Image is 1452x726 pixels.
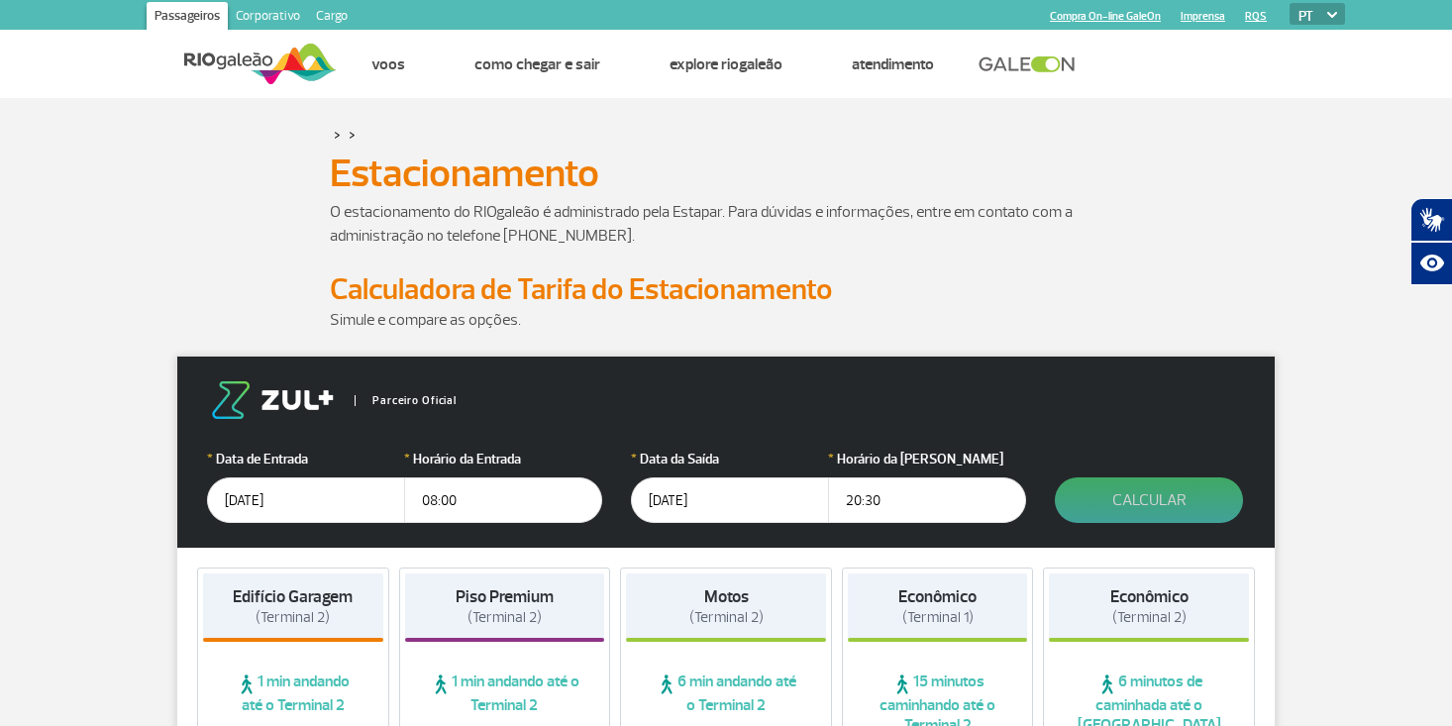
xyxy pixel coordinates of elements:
[207,449,405,469] label: Data de Entrada
[1245,10,1267,23] a: RQS
[828,477,1026,523] input: hh:mm
[467,608,542,627] span: (Terminal 2)
[852,54,934,74] a: Atendimento
[898,586,977,607] strong: Econômico
[1110,586,1189,607] strong: Econômico
[1410,198,1452,242] button: Abrir tradutor de língua de sinais.
[256,608,330,627] span: (Terminal 2)
[689,608,764,627] span: (Terminal 2)
[405,672,605,715] span: 1 min andando até o Terminal 2
[330,308,1122,332] p: Simule e compare as opções.
[207,381,338,419] img: logo-zul.png
[1181,10,1225,23] a: Imprensa
[228,2,308,34] a: Corporativo
[626,672,826,715] span: 6 min andando até o Terminal 2
[631,449,829,469] label: Data da Saída
[147,2,228,34] a: Passageiros
[308,2,356,34] a: Cargo
[330,156,1122,190] h1: Estacionamento
[404,477,602,523] input: hh:mm
[355,395,457,406] span: Parceiro Oficial
[1050,10,1161,23] a: Compra On-line GaleOn
[1410,242,1452,285] button: Abrir recursos assistivos.
[631,477,829,523] input: dd/mm/aaaa
[203,672,383,715] span: 1 min andando até o Terminal 2
[704,586,749,607] strong: Motos
[1055,477,1243,523] button: Calcular
[371,54,405,74] a: Voos
[334,123,341,146] a: >
[1410,198,1452,285] div: Plugin de acessibilidade da Hand Talk.
[456,586,554,607] strong: Piso Premium
[902,608,974,627] span: (Terminal 1)
[828,449,1026,469] label: Horário da [PERSON_NAME]
[349,123,356,146] a: >
[404,449,602,469] label: Horário da Entrada
[233,586,353,607] strong: Edifício Garagem
[330,271,1122,308] h2: Calculadora de Tarifa do Estacionamento
[1112,608,1187,627] span: (Terminal 2)
[474,54,600,74] a: Como chegar e sair
[207,477,405,523] input: dd/mm/aaaa
[330,200,1122,248] p: O estacionamento do RIOgaleão é administrado pela Estapar. Para dúvidas e informações, entre em c...
[670,54,782,74] a: Explore RIOgaleão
